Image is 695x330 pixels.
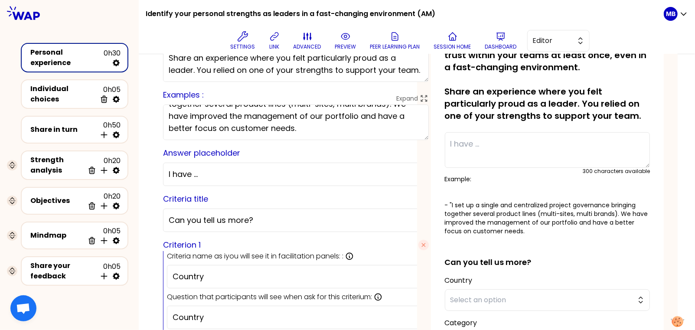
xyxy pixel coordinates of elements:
[482,28,520,54] button: Dashboard
[335,43,356,50] p: preview
[96,85,121,104] div: 0h05
[104,48,121,67] div: 0h30
[583,168,650,175] div: 300 characters available
[445,289,650,311] button: Select an option
[163,239,201,251] label: Criterion 1
[445,242,650,268] h2: Can you tell us more?
[163,89,204,100] label: Examples :
[163,147,240,158] label: Answer placeholder
[367,28,424,54] button: Peer learning plan
[445,318,477,328] label: Category
[485,43,517,50] p: Dashboard
[173,271,423,283] input: Ex: Experience
[30,155,84,176] div: Strength analysis
[173,311,423,323] input: Ex: How many years of experience do you have?
[167,292,372,302] p: Question that participants will see when ask for this criterium:
[231,43,255,50] p: Settings
[30,124,96,135] div: Share in turn
[163,193,208,204] label: Criteria title
[666,10,675,18] p: MB
[434,43,471,50] p: Session home
[290,28,325,54] button: advanced
[396,94,418,103] p: Expand
[332,28,360,54] button: preview
[10,295,36,321] a: Ouvrir le chat
[84,191,121,210] div: 0h20
[664,7,688,21] button: MB
[370,43,420,50] p: Peer learning plan
[269,43,279,50] p: link
[30,196,84,206] div: Objectives
[445,37,650,122] p: You have all fostered empowerment and trust within your teams at least once, even in a fast-chang...
[163,105,429,140] textarea: Example: - "I set up a single and centralized project governance bringing together several produc...
[30,47,104,68] div: Personal experience
[84,156,121,175] div: 0h20
[30,261,96,281] div: Share your feedback
[96,120,121,139] div: 0h50
[445,275,473,285] label: Country
[227,28,259,54] button: Settings
[431,28,475,54] button: Session home
[533,36,572,46] span: Editor
[445,175,650,235] p: Example: - "I set up a single and centralized project governance bringing together several produc...
[167,251,343,261] p: Criteria name as iyou will see it in facilitation panels: :
[84,226,121,245] div: 0h05
[294,43,321,50] p: advanced
[30,230,84,241] div: Mindmap
[450,295,633,305] span: Select an option
[266,28,283,54] button: link
[96,261,121,281] div: 0h05
[30,84,96,105] div: Individual choices
[527,30,590,52] button: Editor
